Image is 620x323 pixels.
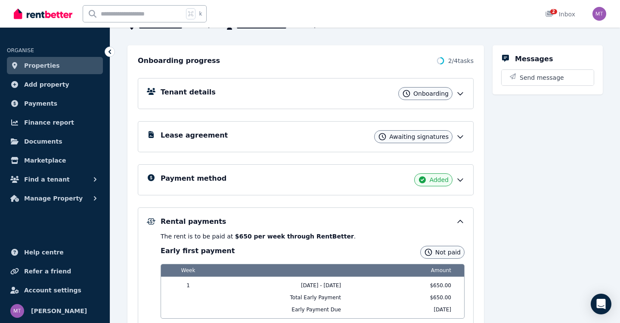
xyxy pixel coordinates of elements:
[24,60,60,71] span: Properties
[367,264,455,276] span: Amount
[161,173,226,184] h5: Payment method
[7,152,103,169] a: Marketplace
[10,304,24,318] img: Matt Teague
[367,282,455,289] span: $650.00
[7,133,103,150] a: Documents
[591,294,611,314] div: Open Intercom Messenger
[161,246,235,256] h3: Early first payment
[24,98,57,109] span: Payments
[24,117,74,128] span: Finance report
[166,282,210,289] span: 1
[24,247,64,257] span: Help centre
[235,233,354,240] b: $650 per week through RentBetter
[161,87,216,97] h5: Tenant details
[435,248,461,257] span: Not paid
[215,282,362,289] span: [DATE] - [DATE]
[7,263,103,280] a: Refer a friend
[161,216,226,227] h5: Rental payments
[7,76,103,93] a: Add property
[7,114,103,131] a: Finance report
[502,70,594,85] button: Send message
[24,285,81,295] span: Account settings
[166,264,210,276] span: Week
[7,190,103,207] button: Manage Property
[448,56,474,65] span: 2 / 4 tasks
[429,176,449,184] span: Added
[138,56,220,66] h2: Onboarding progress
[215,306,362,313] span: Early Payment Due
[24,136,62,147] span: Documents
[413,89,449,98] span: Onboarding
[545,10,575,19] div: Inbox
[389,132,449,141] span: Awaiting signatures
[161,232,465,241] p: The rent is to be paid at .
[515,54,553,64] h5: Messages
[147,218,155,225] img: Rental Payments
[199,10,202,17] span: k
[550,9,557,14] span: 2
[24,193,83,204] span: Manage Property
[592,7,606,21] img: Matt Teague
[7,95,103,112] a: Payments
[367,294,455,301] span: $650.00
[215,294,362,301] span: Total Early Payment
[24,266,71,276] span: Refer a friend
[14,7,72,20] img: RentBetter
[7,171,103,188] button: Find a tenant
[24,79,69,90] span: Add property
[161,130,228,141] h5: Lease agreement
[7,57,103,74] a: Properties
[520,73,564,82] span: Send message
[367,306,455,313] span: [DATE]
[24,155,66,166] span: Marketplace
[31,306,87,316] span: [PERSON_NAME]
[7,244,103,261] a: Help centre
[7,282,103,299] a: Account settings
[7,47,34,53] span: ORGANISE
[24,174,70,185] span: Find a tenant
